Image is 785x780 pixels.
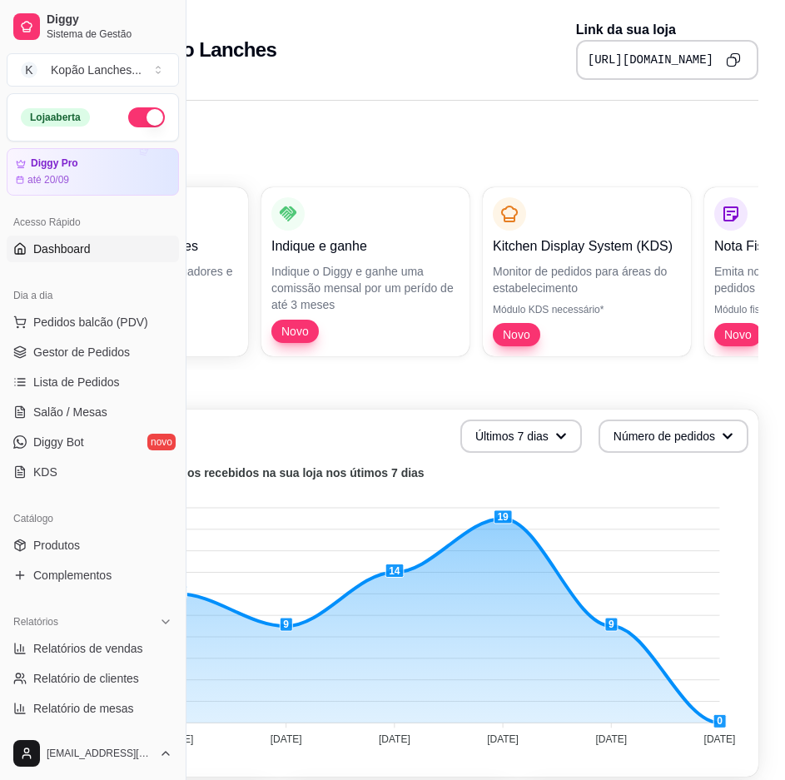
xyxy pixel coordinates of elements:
a: Diggy Botnovo [7,429,179,455]
a: DiggySistema de Gestão [7,7,179,47]
tspan: [DATE] [487,733,519,745]
div: Loja aberta [21,108,90,127]
span: Novo [496,326,537,343]
span: Salão / Mesas [33,404,107,420]
article: até 20/09 [27,173,69,186]
span: Pedidos balcão (PDV) [33,314,148,330]
span: Lista de Pedidos [33,374,120,390]
a: Relatório de mesas [7,695,179,722]
span: [EMAIL_ADDRESS][DOMAIN_NAME] [47,747,152,760]
p: Módulo KDS necessário* [493,303,681,316]
button: Alterar Status [128,107,165,127]
button: Número de pedidos [599,420,748,453]
button: Últimos 7 dias [460,420,582,453]
a: Relatórios de vendas [7,635,179,662]
button: Pedidos balcão (PDV) [7,309,179,335]
a: Salão / Mesas [7,399,179,425]
span: Novo [275,323,315,340]
tspan: [DATE] [704,733,736,745]
span: Diggy [47,12,172,27]
button: Kitchen Display System (KDS)Monitor de pedidos para áreas do estabelecimentoMódulo KDS necessário... [483,187,691,356]
span: Dashboard [33,241,91,257]
span: KDS [33,464,57,480]
a: Complementos [7,562,179,589]
button: Select a team [7,53,179,87]
a: Lista de Pedidos [7,369,179,395]
span: Relatório de mesas [33,700,134,717]
tspan: [DATE] [162,733,194,745]
div: Catálogo [7,505,179,532]
h1: Em alta [27,134,758,164]
span: Sistema de Gestão [47,27,172,41]
p: Link da sua loja [576,20,758,40]
button: Copy to clipboard [720,47,747,73]
pre: [URL][DOMAIN_NAME] [588,52,713,68]
tspan: [DATE] [379,733,410,745]
span: Produtos [33,537,80,554]
span: Diggy Bot [33,434,84,450]
span: Complementos [33,567,112,584]
span: Relatório de clientes [33,670,139,687]
h1: Desempenho [27,370,758,400]
span: Gestor de Pedidos [33,344,130,360]
span: Relatórios [13,615,58,628]
div: Acesso Rápido [7,209,179,236]
a: KDS [7,459,179,485]
div: Dia a dia [7,282,179,309]
p: Monitor de pedidos para áreas do estabelecimento [493,263,681,296]
article: Diggy Pro [31,157,78,170]
a: Relatório de clientes [7,665,179,692]
tspan: [DATE] [595,733,627,745]
button: Indique e ganheIndique o Diggy e ganhe uma comissão mensal por um perído de até 3 mesesNovo [261,187,470,356]
span: K [21,62,37,78]
p: Kitchen Display System (KDS) [493,236,681,256]
span: Novo [718,326,758,343]
button: [EMAIL_ADDRESS][DOMAIN_NAME] [7,733,179,773]
a: Relatório de fidelidadenovo [7,725,179,752]
a: Dashboard [7,236,179,262]
tspan: [DATE] [271,733,302,745]
p: Indique e ganhe [271,236,460,256]
div: Kopão Lanches ... [51,62,142,78]
p: Indique o Diggy e ganhe uma comissão mensal por um perído de até 3 meses [271,263,460,313]
span: Relatórios de vendas [33,640,143,657]
a: Gestor de Pedidos [7,339,179,365]
text: Você está vendo os pedidos recebidos na sua loja nos útimos 7 dias [45,466,425,479]
a: Produtos [7,532,179,559]
a: Diggy Proaté 20/09 [7,148,179,196]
